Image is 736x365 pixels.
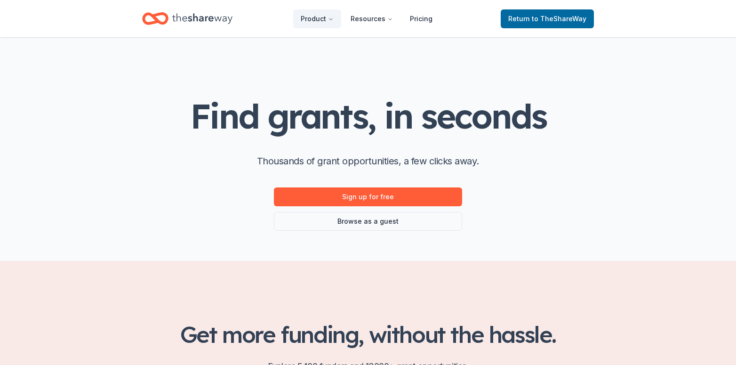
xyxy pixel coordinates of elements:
[142,8,232,30] a: Home
[142,321,594,348] h2: Get more funding, without the hassle.
[532,15,586,23] span: to TheShareWay
[293,8,440,30] nav: Main
[508,13,586,24] span: Return
[274,187,462,206] a: Sign up for free
[402,9,440,28] a: Pricing
[190,97,546,135] h1: Find grants, in seconds
[343,9,400,28] button: Resources
[293,9,341,28] button: Product
[274,212,462,231] a: Browse as a guest
[257,154,479,169] p: Thousands of grant opportunities, a few clicks away.
[501,9,594,28] a: Returnto TheShareWay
